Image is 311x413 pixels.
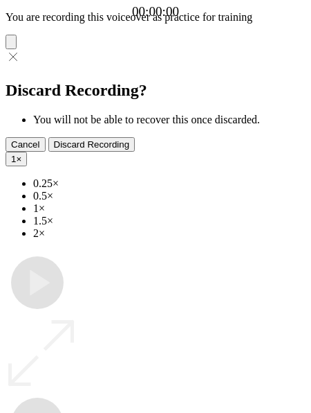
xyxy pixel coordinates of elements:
li: 1× [33,202,305,215]
li: 0.25× [33,177,305,190]
li: 2× [33,227,305,240]
span: 1 [11,154,16,164]
li: You will not be able to recover this once discarded. [33,114,305,126]
button: 1× [6,152,27,166]
a: 00:00:00 [132,4,179,19]
p: You are recording this voiceover as practice for training [6,11,305,24]
h2: Discard Recording? [6,81,305,100]
li: 0.5× [33,190,305,202]
button: Discard Recording [48,137,135,152]
li: 1.5× [33,215,305,227]
button: Cancel [6,137,46,152]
